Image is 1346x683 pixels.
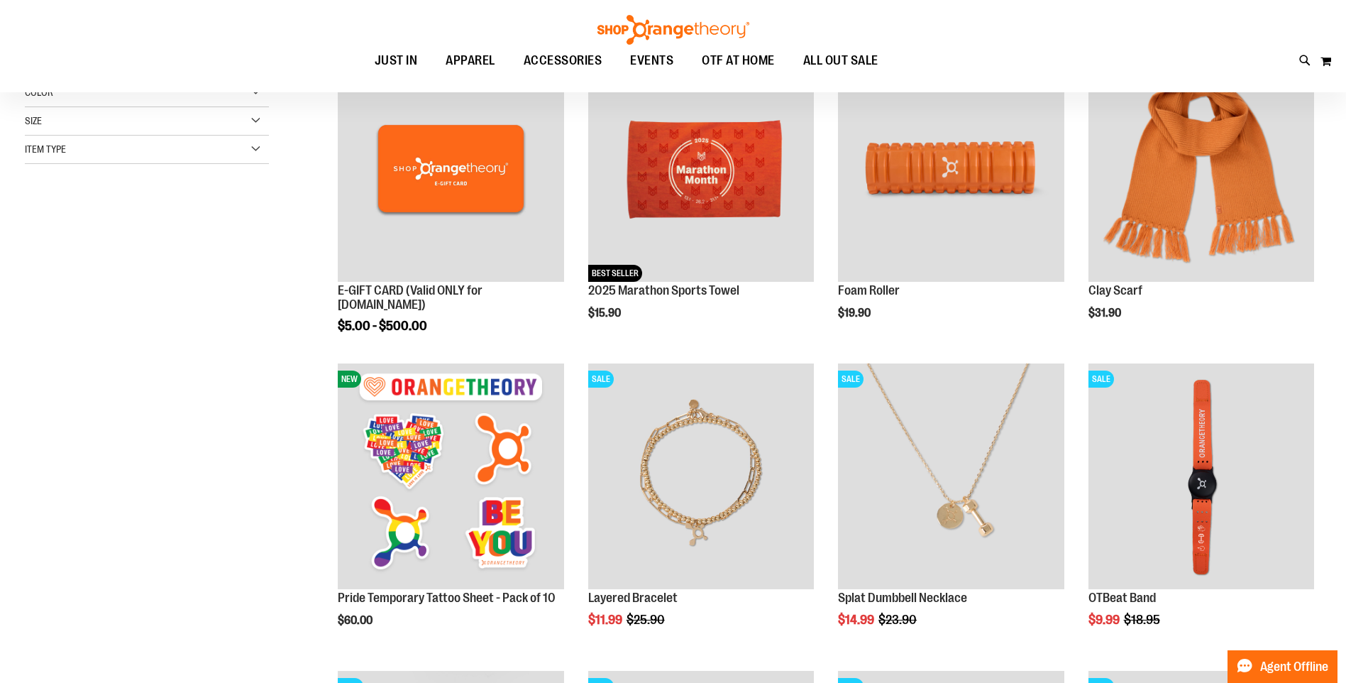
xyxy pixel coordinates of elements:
[1088,371,1114,388] span: SALE
[702,45,775,77] span: OTF AT HOME
[1088,591,1156,605] a: OTBeat Band
[1088,283,1142,297] a: Clay Scarf
[803,45,878,77] span: ALL OUT SALE
[838,55,1064,281] img: Foam Roller
[338,364,563,589] img: Pride Temporary Tattoo Sheet - Pack of 10
[588,591,678,605] a: Layered Bracelet
[1088,364,1314,589] img: OTBeat Band
[25,143,66,155] span: Item Type
[338,319,427,333] span: $5.00 - $500.00
[331,48,570,369] div: product
[338,283,482,312] a: E-GIFT CARD (Valid ONLY for [DOMAIN_NAME])
[838,364,1064,591] a: Front facing view of plus Necklace - GoldSALE
[838,364,1064,589] img: Front facing view of plus Necklace - Gold
[524,45,602,77] span: ACCESSORIES
[630,45,673,77] span: EVENTS
[588,364,814,589] img: Layered Bracelet
[831,48,1071,355] div: product
[838,591,967,605] a: Splat Dumbbell Necklace
[581,48,821,355] div: product
[838,55,1064,283] a: Foam RollerNEW
[338,591,556,605] a: Pride Temporary Tattoo Sheet - Pack of 10
[878,613,919,627] span: $23.90
[1081,48,1321,355] div: product
[338,371,361,388] span: NEW
[588,613,624,627] span: $11.99
[595,15,751,45] img: Shop Orangetheory
[581,356,821,663] div: product
[588,55,814,283] a: 2025 Marathon Sports TowelNEWBEST SELLER
[588,364,814,591] a: Layered BraceletSALE
[588,265,642,282] span: BEST SELLER
[627,613,667,627] span: $25.90
[588,307,623,319] span: $15.90
[1088,364,1314,591] a: OTBeat BandSALE
[588,371,614,388] span: SALE
[1228,650,1337,683] button: Agent Offline
[25,115,42,126] span: Size
[1081,356,1321,663] div: product
[838,613,876,627] span: $14.99
[588,283,739,297] a: 2025 Marathon Sports Towel
[25,87,53,98] span: Color
[1088,55,1314,283] a: Clay Scarf
[1260,660,1328,674] span: Agent Offline
[1088,55,1314,281] img: Clay Scarf
[588,55,814,281] img: 2025 Marathon Sports Towel
[838,307,873,319] span: $19.90
[1088,613,1122,627] span: $9.99
[375,45,418,77] span: JUST IN
[838,371,864,388] span: SALE
[446,45,495,77] span: APPAREL
[331,356,570,663] div: product
[1088,307,1123,319] span: $31.90
[1124,613,1162,627] span: $18.95
[338,55,563,283] a: E-GIFT CARD (Valid ONLY for ShopOrangetheory.com)NEW
[838,283,900,297] a: Foam Roller
[831,356,1071,663] div: product
[338,614,375,627] span: $60.00
[338,364,563,591] a: Pride Temporary Tattoo Sheet - Pack of 10NEW
[338,55,563,281] img: E-GIFT CARD (Valid ONLY for ShopOrangetheory.com)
